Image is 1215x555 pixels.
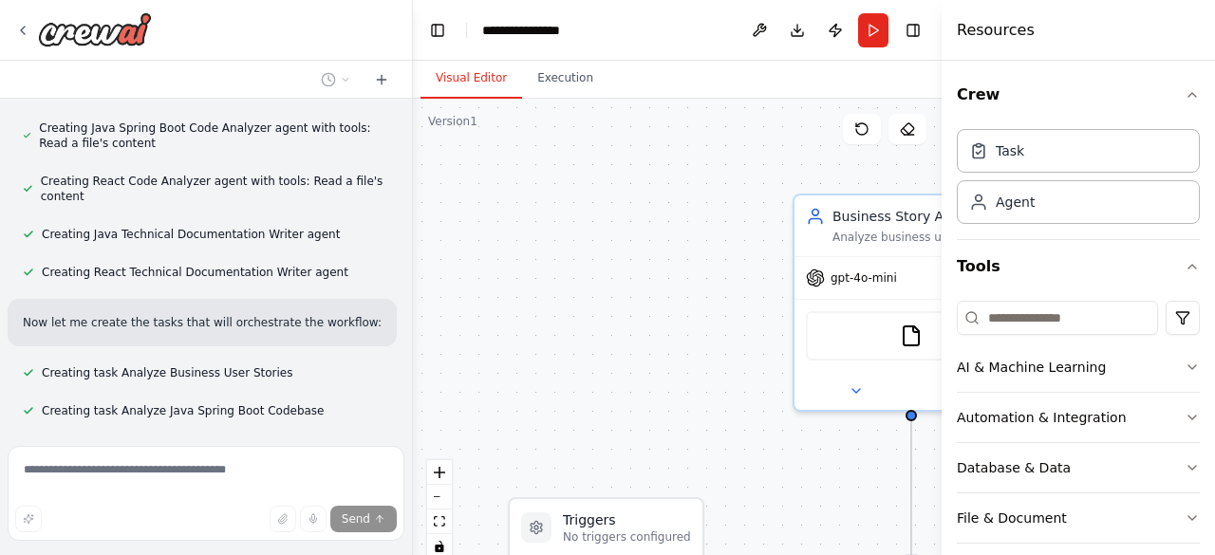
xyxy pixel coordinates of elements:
[427,460,452,485] button: zoom in
[957,68,1200,121] button: Crew
[957,342,1200,392] button: AI & Machine Learning
[957,493,1200,543] button: File & Document
[313,68,359,91] button: Switch to previous chat
[42,403,325,418] span: Creating task Analyze Java Spring Boot Codebase
[832,207,1017,226] div: Business Story Analyst
[957,393,1200,442] button: Automation & Integration
[996,193,1035,212] div: Agent
[42,265,348,280] span: Creating React Technical Documentation Writer agent
[793,194,1030,412] div: Business Story AnalystAnalyze business user story files and extract key requirements, acceptance ...
[427,509,452,534] button: fit view
[23,314,382,331] p: Now let me create the tasks that will orchestrate the workflow:
[424,17,451,44] button: Hide left sidebar
[957,19,1035,42] h4: Resources
[957,408,1127,427] div: Automation & Integration
[42,365,293,380] span: Creating task Analyze Business User Stories
[563,529,691,545] p: No triggers configured
[15,506,42,532] button: Improve this prompt
[42,227,340,242] span: Creating Java Technical Documentation Writer agent
[957,509,1067,527] div: File & Document
[428,114,477,129] div: Version 1
[522,59,608,99] button: Execution
[913,379,1020,402] button: Open in side panel
[38,12,152,46] img: Logo
[300,506,327,532] button: Click to speak your automation idea
[831,270,897,286] span: gpt-4o-mini
[41,174,389,204] span: Creating React Code Analyzer agent with tools: Read a file's content
[957,358,1106,377] div: AI & Machine Learning
[39,120,389,151] span: Creating Java Spring Boot Code Analyzer agent with tools: Read a file's content
[342,511,370,527] span: Send
[900,17,926,44] button: Hide right sidebar
[330,506,397,532] button: Send
[957,443,1200,492] button: Database & Data
[957,121,1200,239] div: Crew
[957,458,1071,477] div: Database & Data
[366,68,397,91] button: Start a new chat
[563,510,691,529] h3: Triggers
[900,324,923,347] img: FileReadTool
[270,506,296,532] button: Upload files
[421,59,522,99] button: Visual Editor
[482,21,577,40] nav: breadcrumb
[427,485,452,509] button: zoom out
[832,230,1017,245] div: Analyze business user story files and extract key requirements, acceptance criteria, and technica...
[996,141,1024,160] div: Task
[957,240,1200,293] button: Tools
